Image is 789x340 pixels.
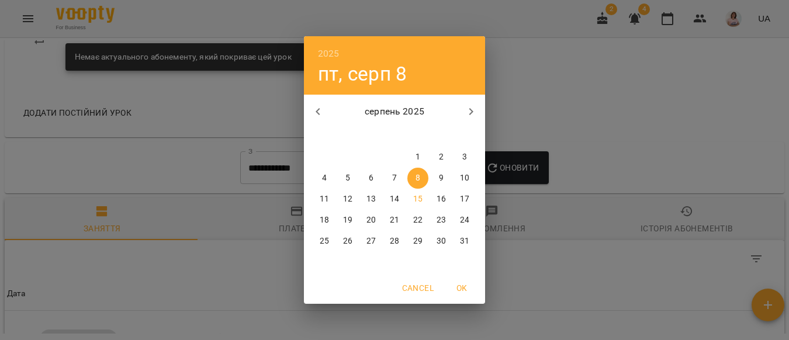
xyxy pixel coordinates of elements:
[437,235,446,247] p: 30
[462,151,467,163] p: 3
[390,193,399,205] p: 14
[343,235,352,247] p: 26
[437,214,446,226] p: 23
[361,210,382,231] button: 20
[416,172,420,184] p: 8
[369,172,373,184] p: 6
[361,129,382,141] span: ср
[384,168,405,189] button: 7
[392,172,397,184] p: 7
[407,129,428,141] span: пт
[454,231,475,252] button: 31
[314,129,335,141] span: пн
[407,231,428,252] button: 29
[343,214,352,226] p: 19
[460,235,469,247] p: 31
[322,172,327,184] p: 4
[443,277,480,299] button: OK
[413,193,423,205] p: 15
[416,151,420,163] p: 1
[448,281,476,295] span: OK
[314,168,335,189] button: 4
[439,172,444,184] p: 9
[318,62,407,86] button: пт, серп 8
[314,189,335,210] button: 11
[337,231,358,252] button: 26
[320,214,329,226] p: 18
[460,172,469,184] p: 10
[366,235,376,247] p: 27
[390,214,399,226] p: 21
[431,168,452,189] button: 9
[390,235,399,247] p: 28
[407,189,428,210] button: 15
[454,210,475,231] button: 24
[343,193,352,205] p: 12
[314,210,335,231] button: 18
[431,129,452,141] span: сб
[413,214,423,226] p: 22
[366,193,376,205] p: 13
[407,210,428,231] button: 22
[337,168,358,189] button: 5
[320,235,329,247] p: 25
[397,277,438,299] button: Cancel
[402,281,434,295] span: Cancel
[361,231,382,252] button: 27
[384,129,405,141] span: чт
[320,193,329,205] p: 11
[460,214,469,226] p: 24
[384,210,405,231] button: 21
[332,105,458,119] p: серпень 2025
[361,189,382,210] button: 13
[413,235,423,247] p: 29
[337,210,358,231] button: 19
[345,172,350,184] p: 5
[431,210,452,231] button: 23
[454,189,475,210] button: 17
[361,168,382,189] button: 6
[454,168,475,189] button: 10
[431,189,452,210] button: 16
[337,129,358,141] span: вт
[337,189,358,210] button: 12
[437,193,446,205] p: 16
[314,231,335,252] button: 25
[460,193,469,205] p: 17
[407,147,428,168] button: 1
[431,231,452,252] button: 30
[384,231,405,252] button: 28
[454,129,475,141] span: нд
[366,214,376,226] p: 20
[454,147,475,168] button: 3
[439,151,444,163] p: 2
[384,189,405,210] button: 14
[407,168,428,189] button: 8
[318,46,340,62] button: 2025
[431,147,452,168] button: 2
